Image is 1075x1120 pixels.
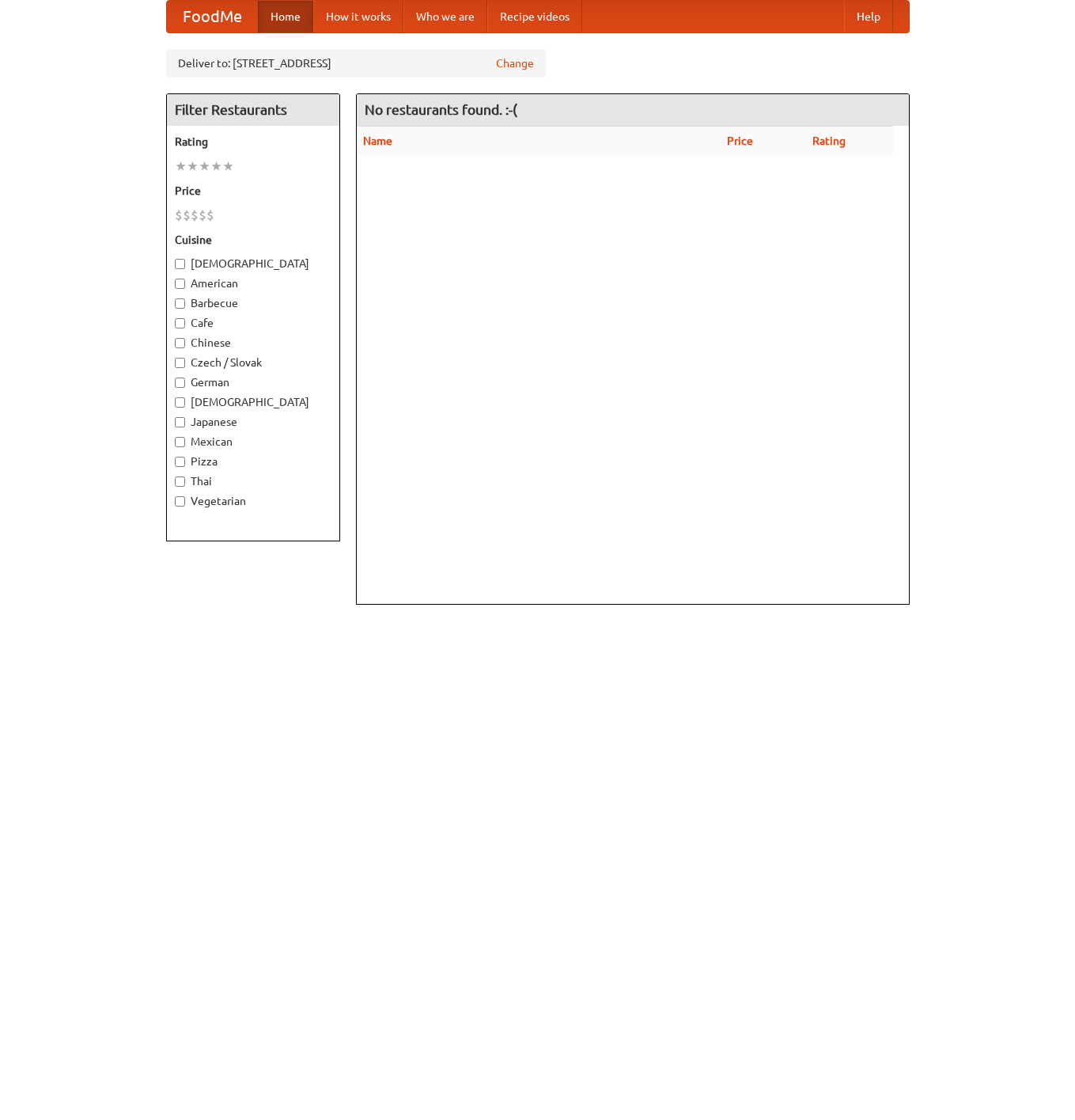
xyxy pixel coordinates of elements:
[175,134,331,150] h5: Rating
[496,55,534,71] a: Change
[175,315,331,331] label: Cafe
[365,102,517,117] ng-pluralize: No restaurants found. :-(
[175,183,331,199] h5: Price
[258,1,313,32] a: Home
[175,394,331,410] label: [DEMOGRAPHIC_DATA]
[191,207,199,224] li: $
[812,135,846,147] a: Rating
[222,158,234,175] li: ★
[175,207,183,224] li: $
[175,279,185,289] input: American
[175,318,185,328] input: Cafe
[210,158,222,175] li: ★
[175,496,185,507] input: Vegetarian
[167,1,258,32] a: FoodMe
[175,378,185,388] input: German
[175,335,331,351] label: Chinese
[175,232,331,248] h5: Cuisine
[167,94,339,126] h4: Filter Restaurants
[175,457,185,467] input: Pizza
[175,417,185,427] input: Japanese
[175,338,185,348] input: Chinese
[175,434,331,450] label: Mexican
[175,437,185,447] input: Mexican
[175,259,185,269] input: [DEMOGRAPHIC_DATA]
[175,397,185,408] input: [DEMOGRAPHIC_DATA]
[175,298,185,309] input: Barbecue
[175,476,185,487] input: Thai
[175,374,331,390] label: German
[199,207,206,224] li: $
[175,493,331,509] label: Vegetarian
[199,158,210,175] li: ★
[175,275,331,291] label: American
[175,355,331,370] label: Czech / Slovak
[175,454,331,469] label: Pizza
[175,358,185,368] input: Czech / Slovak
[175,473,331,489] label: Thai
[363,135,392,147] a: Name
[403,1,487,32] a: Who we are
[206,207,214,224] li: $
[844,1,893,32] a: Help
[187,158,199,175] li: ★
[727,135,753,147] a: Price
[175,295,331,311] label: Barbecue
[175,158,187,175] li: ★
[175,256,331,271] label: [DEMOGRAPHIC_DATA]
[166,49,546,78] div: Deliver to: [STREET_ADDRESS]
[175,414,331,430] label: Japanese
[183,207,191,224] li: $
[313,1,403,32] a: How it works
[487,1,582,32] a: Recipe videos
